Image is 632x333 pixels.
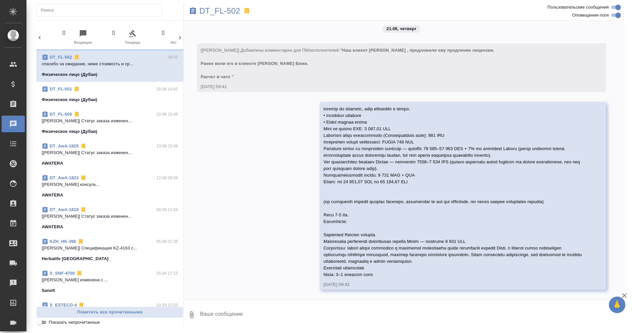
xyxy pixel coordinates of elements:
[157,238,178,245] p: 05.08 07:35
[42,287,55,294] p: Sanofi
[50,55,72,60] a: DT_FL-502
[160,29,204,46] span: Исполнители
[42,61,178,67] p: спасибо за ожидание, ниже стоимость и ср...
[36,306,183,318] button: Пометить все прочитанными
[50,175,79,180] a: DT_AwA-1823
[50,112,72,117] a: DT_FL-500
[324,106,583,277] span: loremip do sitametc, adip elitseddo e tempo. • Incididun utlabore • Etdol magnaa enima Mini ve qu...
[76,270,83,277] svg: Отписаться
[547,4,609,11] span: Пользовательские сообщения
[80,206,87,213] svg: Отписаться
[42,213,178,220] p: [[PERSON_NAME]] Статус заказа изменен...
[36,234,183,266] div: KZH_HK-39005.08 07:35[[PERSON_NAME]] Спецификация KZ-4163 с...Herbalife [GEOGRAPHIC_DATA]
[157,86,178,92] p: 20.08 10:42
[201,48,496,79] span: [[PERSON_NAME]] Добавлены комментарии для ПМ/исполнителей:
[50,207,79,212] a: DT_AwA-1819
[201,83,583,90] div: [DATE] 09:41
[42,255,109,262] p: Herbalife [GEOGRAPHIC_DATA]
[42,224,63,230] p: AWATERA
[111,29,155,46] span: Тендеры
[42,71,97,78] p: Физическое лицо (Дубаи)
[36,266,183,298] div: S_SNF-470025.04 17:13[[PERSON_NAME] изменена с ...Sanofi
[157,270,178,277] p: 25.04 17:13
[73,111,80,118] svg: Отписаться
[324,281,583,288] div: [DATE] 09:42
[36,82,183,107] div: DT_FL-50120.08 10:42Физическое лицо (Дубаи)
[386,26,417,32] p: 21.08, четверг
[572,12,609,19] span: Оповещения-логи
[36,50,183,82] div: DT_FL-50209:42спасибо за ожидание, ниже стоимость и ср...Физическое лицо (Дубаи)
[50,239,76,244] a: KZH_HK-390
[77,238,84,245] svg: Отписаться
[160,29,166,36] svg: Зажми и перетащи, чтобы поменять порядок вкладок
[200,8,240,14] a: DT_FL-502
[42,181,178,188] p: [[PERSON_NAME] консуль...
[50,303,77,307] a: S_ESTECO-4
[157,175,178,181] p: 12.08 09:58
[168,54,178,61] p: 09:42
[50,143,79,148] a: DT_AwA-1825
[42,128,97,135] p: Физическое лицо (Дубаи)
[78,302,85,308] svg: Отписаться
[609,297,625,313] button: 🙏
[41,6,162,15] input: Поиск
[42,277,178,283] p: [[PERSON_NAME] изменена с ...
[42,160,63,167] p: AWATERA
[157,143,178,149] p: 13.08 15:08
[80,175,87,181] svg: Отписаться
[36,202,183,234] div: DT_AwA-181908.08 11:04[[PERSON_NAME]] Статус заказа изменен...AWATERA
[201,48,496,79] span: "Наш клиент [PERSON_NAME] , предложили ему продление лицензии. Ранее вели его в клиенте [PERSON_N...
[42,192,63,198] p: AWATERA
[36,171,183,202] div: DT_AwA-182312.08 09:58[[PERSON_NAME] консуль...AWATERA
[36,107,183,139] div: DT_FL-50020.08 10:06[[PERSON_NAME]] Статус заказа изменен...Физическое лицо (Дубаи)
[73,54,80,61] svg: Отписаться
[42,245,178,251] p: [[PERSON_NAME]] Спецификация KZ-4163 с...
[157,302,178,308] p: 19.03 15:03
[61,29,67,36] svg: Зажми и перетащи, чтобы поменять порядок вкладок
[61,29,105,46] span: Входящие
[111,29,117,36] svg: Зажми и перетащи, чтобы поменять порядок вкладок
[40,308,180,316] span: Пометить все прочитанными
[42,96,97,103] p: Физическое лицо (Дубаи)
[157,206,178,213] p: 08.08 11:04
[157,111,178,118] p: 20.08 10:06
[49,319,100,326] span: Показать непрочитанные
[73,86,80,92] svg: Отписаться
[36,298,183,330] div: S_ESTECO-419.03 15:03[[PERSON_NAME]] Статус заказа изменен на "...ООО «ЭСТЕ ДРИНКС ПРОДАКШН»
[611,298,623,312] span: 🙏
[36,139,183,171] div: DT_AwA-182513.08 15:08[[PERSON_NAME]] Статус заказа изменен...AWATERA
[50,271,75,276] a: S_SNF-4700
[42,118,178,124] p: [[PERSON_NAME]] Статус заказа изменен...
[50,86,72,91] a: DT_FL-501
[42,149,178,156] p: [[PERSON_NAME]] Статус заказа изменен...
[80,143,87,149] svg: Отписаться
